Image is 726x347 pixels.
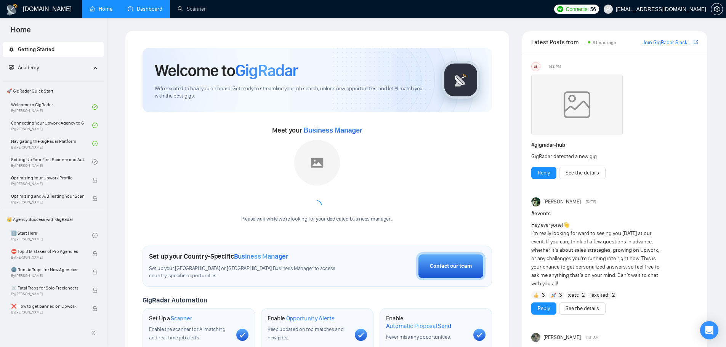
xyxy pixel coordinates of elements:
[386,334,451,340] span: Never miss any opportunities.
[566,169,599,177] a: See the details
[563,222,569,228] span: 👋
[11,266,84,273] span: 🌚 Rookie Traps for New Agencies
[272,126,362,134] span: Meet your
[149,326,226,341] span: Enable the scanner for AI matching and real-time job alerts.
[694,39,698,45] span: export
[538,304,550,313] a: Reply
[11,302,84,310] span: ❌ How to get banned on Upwork
[92,123,98,128] span: check-circle
[568,291,579,299] span: :catt:
[9,65,14,70] span: fund-projection-screen
[149,265,351,280] span: Set up your [GEOGRAPHIC_DATA] or [GEOGRAPHIC_DATA] Business Manager to access country-specific op...
[92,141,98,146] span: check-circle
[531,333,540,342] img: joel maria
[559,167,606,179] button: See the details
[3,42,104,57] li: Getting Started
[155,60,298,81] h1: Welcome to
[542,291,545,299] span: 3
[234,252,288,261] span: Business Manager
[11,255,84,260] span: By [PERSON_NAME]
[92,288,98,293] span: lock
[11,248,84,255] span: ⛔ Top 3 Mistakes of Pro Agencies
[92,196,98,201] span: lock
[286,315,335,322] span: Opportunity Alerts
[711,3,723,15] button: setting
[606,6,611,12] span: user
[643,38,692,47] a: Join GigRadar Slack Community
[531,302,556,315] button: Reply
[3,83,103,99] span: 🚀 GigRadar Quick Start
[11,182,84,186] span: By [PERSON_NAME]
[531,37,586,47] span: Latest Posts from the GigRadar Community
[11,154,92,170] a: Setting Up Your First Scanner and Auto-BidderBy[PERSON_NAME]
[532,62,540,71] div: US
[586,198,596,205] span: [DATE]
[548,63,561,70] span: 1:38 PM
[559,291,562,299] span: 3
[171,315,192,322] span: Scanner
[11,99,92,115] a: Welcome to GigRadarBy[PERSON_NAME]
[586,334,599,341] span: 11:11 AM
[442,61,480,99] img: gigradar-logo.png
[149,315,192,322] h1: Set Up a
[11,284,84,292] span: ☠️ Fatal Traps for Solo Freelancers
[303,126,362,134] span: Business Manager
[11,200,84,205] span: By [PERSON_NAME]
[294,140,340,185] img: placeholder.png
[551,293,556,298] img: 🚀
[559,302,606,315] button: See the details
[92,251,98,256] span: lock
[11,227,92,244] a: 1️⃣ Start HereBy[PERSON_NAME]
[11,310,84,315] span: By [PERSON_NAME]
[155,85,430,100] span: We're excited to have you on board. Get ready to streamline your job search, unlock new opportuni...
[543,198,581,206] span: [PERSON_NAME]
[92,104,98,110] span: check-circle
[311,199,323,211] span: loading
[531,197,540,206] img: Vlad
[3,212,103,227] span: 👑 Agency Success with GigRadar
[92,306,98,311] span: lock
[590,5,596,13] span: 56
[9,64,39,71] span: Academy
[430,262,472,270] div: Contact our team
[92,159,98,165] span: check-circle
[5,24,37,40] span: Home
[18,64,39,71] span: Academy
[128,6,162,12] a: dashboardDashboard
[268,326,344,341] span: Keep updated on top matches and new jobs.
[543,333,581,342] span: [PERSON_NAME]
[11,135,92,152] a: Navigating the GigRadar PlatformBy[PERSON_NAME]
[11,192,84,200] span: Optimizing and A/B Testing Your Scanner for Better Results
[9,46,14,52] span: rocket
[11,174,84,182] span: Optimizing Your Upwork Profile
[694,38,698,46] a: export
[531,209,698,218] h1: # events
[386,315,467,329] h1: Enable
[91,329,98,337] span: double-left
[612,291,615,299] span: 2
[237,216,398,223] div: Please wait while we're looking for your dedicated business manager...
[143,296,207,304] span: GigRadar Automation
[11,273,84,278] span: By [PERSON_NAME]
[92,177,98,183] span: lock
[92,233,98,238] span: check-circle
[531,221,665,288] div: Hey everyone! I’m really looking forward to seeing you [DATE] at our event. If you can, think of ...
[593,40,616,45] span: 8 hours ago
[386,322,451,330] span: Automatic Proposal Send
[18,46,54,53] span: Getting Started
[711,6,723,12] a: setting
[531,152,665,161] div: GigRadar detected a new gig
[566,304,599,313] a: See the details
[531,141,698,149] h1: # gigradar-hub
[534,293,539,298] img: 👍
[90,6,112,12] a: homeHome
[268,315,335,322] h1: Enable
[531,167,556,179] button: Reply
[700,321,718,339] div: Open Intercom Messenger
[590,291,609,299] span: :excited:
[11,292,84,296] span: By [PERSON_NAME]
[531,74,623,135] img: weqQh+iSagEgQAAAABJRU5ErkJggg==
[178,6,206,12] a: searchScanner
[566,5,588,13] span: Connects:
[11,117,92,134] a: Connecting Your Upwork Agency to GigRadarBy[PERSON_NAME]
